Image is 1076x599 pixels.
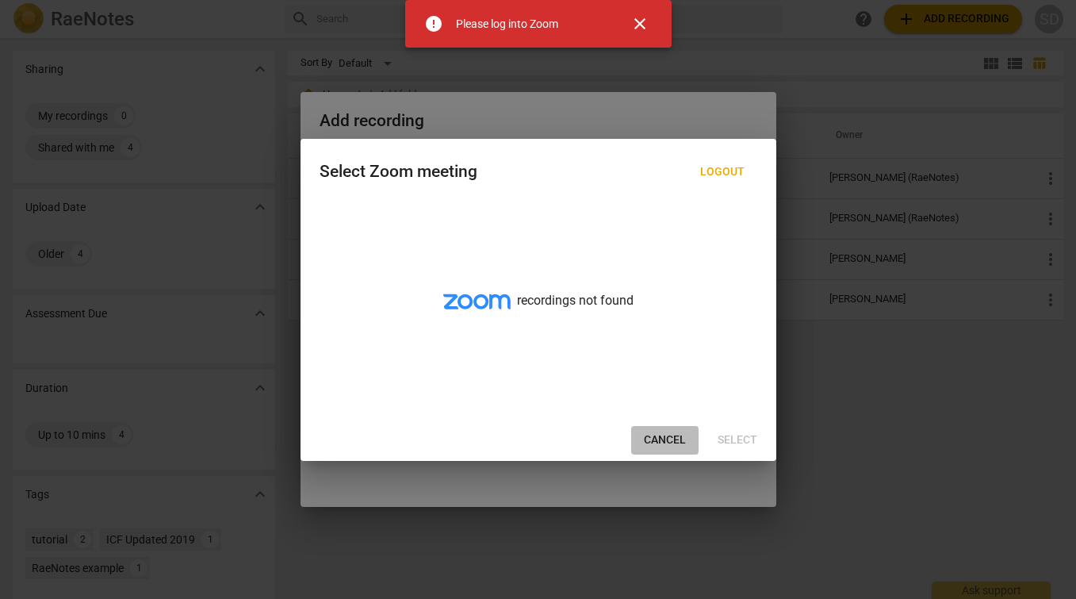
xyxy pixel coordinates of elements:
[700,164,745,180] span: Logout
[644,432,686,448] span: Cancel
[301,202,776,420] div: recordings not found
[424,14,443,33] span: error
[456,16,558,33] div: Please log into Zoom
[687,158,757,186] button: Logout
[320,162,477,182] div: Select Zoom meeting
[630,14,649,33] span: close
[621,5,659,43] button: Close
[631,426,699,455] button: Cancel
